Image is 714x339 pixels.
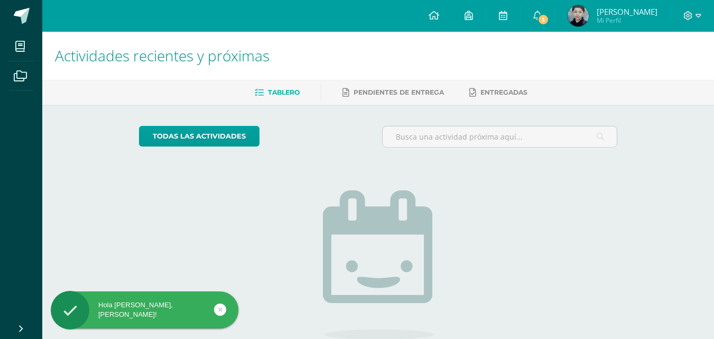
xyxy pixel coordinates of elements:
[480,88,527,96] span: Entregadas
[55,45,270,66] span: Actividades recientes y próximas
[597,6,657,17] span: [PERSON_NAME]
[597,16,657,25] span: Mi Perfil
[568,5,589,26] img: f167dfefd8ce7f6796fc2664580e28db.png
[268,88,300,96] span: Tablero
[383,126,617,147] input: Busca una actividad próxima aquí...
[255,84,300,101] a: Tablero
[342,84,444,101] a: Pendientes de entrega
[51,300,238,319] div: Hola [PERSON_NAME], [PERSON_NAME]!
[139,126,259,146] a: todas las Actividades
[469,84,527,101] a: Entregadas
[354,88,444,96] span: Pendientes de entrega
[537,14,549,25] span: 3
